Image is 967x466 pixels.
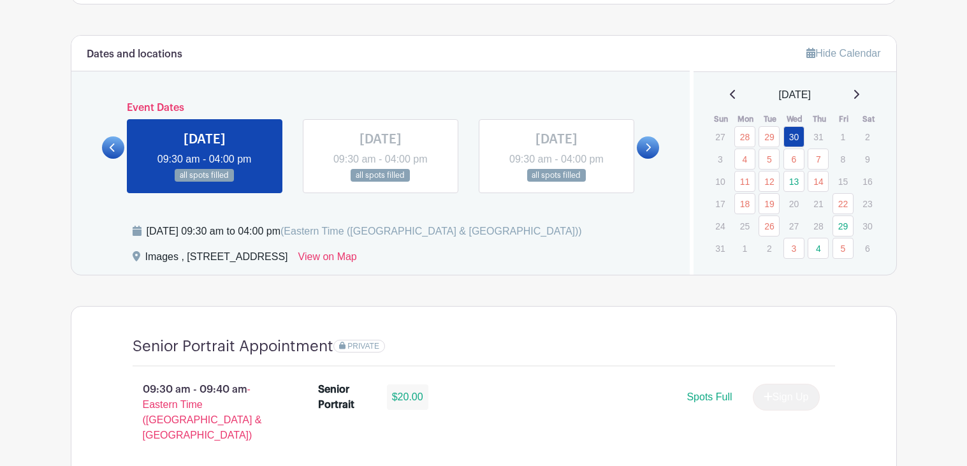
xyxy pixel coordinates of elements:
[734,113,759,126] th: Mon
[808,149,829,170] a: 7
[759,171,780,192] a: 12
[709,216,731,236] p: 24
[783,194,804,214] p: 20
[832,113,857,126] th: Fri
[124,102,637,114] h6: Event Dates
[783,126,804,147] a: 30
[857,194,878,214] p: 23
[808,194,829,214] p: 21
[734,238,755,258] p: 1
[709,171,731,191] p: 10
[832,171,854,191] p: 15
[318,382,372,412] div: Senior Portrait
[145,249,288,270] div: Images , [STREET_ADDRESS]
[779,87,811,103] span: [DATE]
[759,149,780,170] a: 5
[298,249,357,270] a: View on Map
[832,193,854,214] a: 22
[759,238,780,258] p: 2
[687,391,732,402] span: Spots Full
[783,113,808,126] th: Wed
[133,337,333,356] h4: Senior Portrait Appointment
[808,238,829,259] a: 4
[709,127,731,147] p: 27
[857,127,878,147] p: 2
[280,226,582,237] span: (Eastern Time ([GEOGRAPHIC_DATA] & [GEOGRAPHIC_DATA]))
[734,149,755,170] a: 4
[112,377,298,448] p: 09:30 am - 09:40 am
[709,113,734,126] th: Sun
[832,149,854,169] p: 8
[759,215,780,237] a: 26
[783,149,804,170] a: 6
[857,216,878,236] p: 30
[709,194,731,214] p: 17
[856,113,881,126] th: Sat
[87,48,182,61] h6: Dates and locations
[832,215,854,237] a: 29
[808,127,829,147] p: 31
[387,384,428,410] div: $20.00
[806,48,880,59] a: Hide Calendar
[734,216,755,236] p: 25
[832,238,854,259] a: 5
[758,113,783,126] th: Tue
[347,342,379,351] span: PRIVATE
[857,171,878,191] p: 16
[709,149,731,169] p: 3
[759,126,780,147] a: 29
[759,193,780,214] a: 19
[857,149,878,169] p: 9
[734,126,755,147] a: 28
[783,216,804,236] p: 27
[832,127,854,147] p: 1
[147,224,582,239] div: [DATE] 09:30 am to 04:00 pm
[808,216,829,236] p: 28
[783,238,804,259] a: 3
[709,238,731,258] p: 31
[734,193,755,214] a: 18
[734,171,755,192] a: 11
[783,171,804,192] a: 13
[857,238,878,258] p: 6
[807,113,832,126] th: Thu
[808,171,829,192] a: 14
